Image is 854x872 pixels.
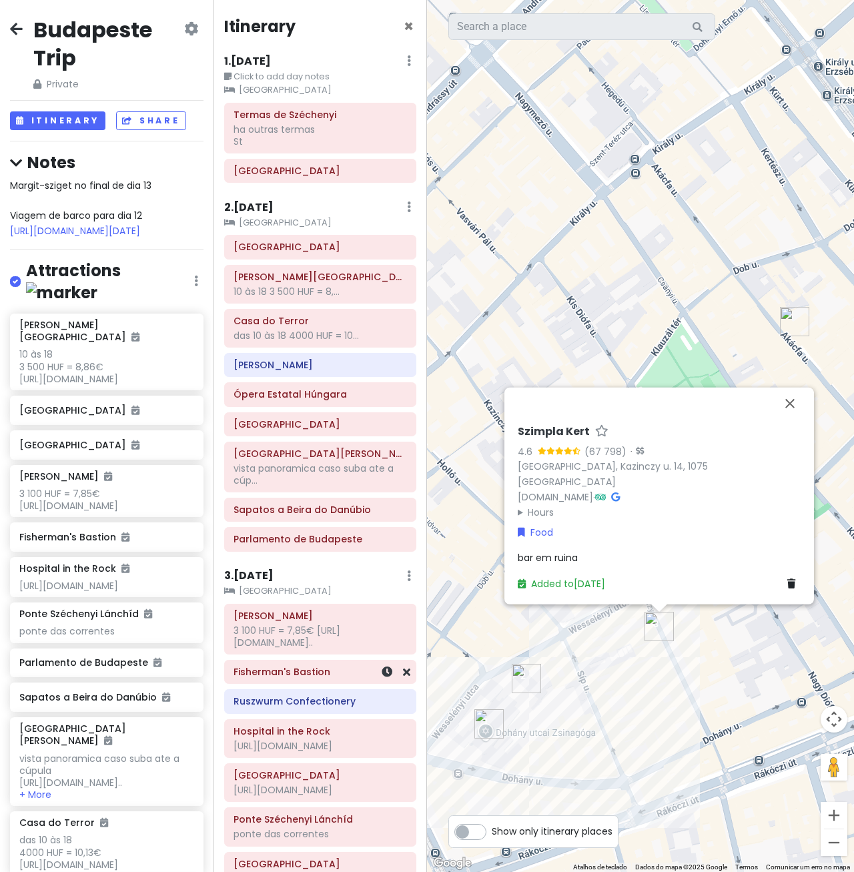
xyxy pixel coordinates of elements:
h6: Parlamento de Budapeste [19,657,193,669]
h6: 3 . [DATE] [224,569,274,583]
h6: Parlamento de Budapeste [234,533,407,545]
div: 10 às 18 3 500 HUF = 8,86€ [URL][DOMAIN_NAME] [19,348,193,385]
div: Szimpla Kert [645,612,674,641]
span: Dados do mapa ©2025 Google [635,863,727,871]
button: Fechar [774,387,806,419]
a: [URL][DOMAIN_NAME][DATE] [10,224,140,238]
a: [GEOGRAPHIC_DATA], Kazinczy u. 14, 1075 [GEOGRAPHIC_DATA] [518,460,708,488]
h6: Hospital in the Rock [234,725,407,737]
h6: Ponte Széchenyi Lánchíd [19,608,152,620]
button: Itinerary [10,111,105,131]
div: vista panoramica caso suba ate a cúp... [234,462,407,486]
h6: Ópera Estatal Húngara [234,388,407,400]
h6: Sapatos a Beira do Danúbio [234,504,407,516]
h6: Castelo de Buda [234,769,407,781]
i: Added to itinerary [121,532,129,542]
div: das 10 às 18 4000 HUF = 10,13€ [URL][DOMAIN_NAME] [19,834,193,871]
h4: Attractions [26,260,194,303]
div: ha outras termas St [234,123,407,147]
button: Controlos da câmara do mapa [821,706,847,733]
a: Comunicar um erro no mapa [766,863,850,871]
div: das 10 às 18 4000 HUF = 10... [234,330,407,342]
a: Remove from day [403,665,410,680]
div: Mazel Tov [780,307,809,336]
i: Added to itinerary [100,818,108,827]
div: [URL][DOMAIN_NAME] [234,740,407,752]
a: Termos (abre num novo separador) [735,863,758,871]
h6: Casa do Terror [234,315,407,327]
div: · [518,424,801,519]
h6: Mazel Tov [234,359,407,371]
button: Arraste o Pegman para o mapa para abrir o Street View [821,754,847,781]
a: Food [518,524,553,539]
h6: Avenida Andrássy [234,241,407,253]
a: Set a time [382,665,392,680]
h6: Ponte Széchenyi Lánchíd [234,813,407,825]
h4: Itinerary [224,16,296,37]
h6: Praça dos Heróis [234,165,407,177]
h6: [GEOGRAPHIC_DATA][PERSON_NAME] [19,723,193,747]
i: Added to itinerary [131,440,139,450]
h6: Ruszwurm Confectionery [234,695,407,707]
a: [DOMAIN_NAME] [518,490,593,503]
h6: Casa do Terror [19,817,108,829]
div: Sinagoga de Budapeste [474,709,504,739]
i: Added to itinerary [162,693,170,702]
div: · [626,445,644,458]
button: + More [19,789,51,801]
h6: Sapatos a Beira do Danúbio [19,691,193,703]
a: Star place [595,424,608,438]
h6: [GEOGRAPHIC_DATA] [19,439,193,451]
i: Added to itinerary [131,406,139,415]
i: Added to itinerary [104,472,112,481]
small: [GEOGRAPHIC_DATA] [224,216,416,230]
h6: Basílica de Santo Estêvão [234,448,407,460]
div: (67 798) [584,444,626,458]
img: Google [430,855,474,872]
button: Share [116,111,185,131]
i: Added to itinerary [144,609,152,618]
summary: Hours [518,504,801,519]
span: Close itinerary [404,15,414,37]
a: Added to[DATE] [518,576,605,590]
button: Ampliar [821,802,847,829]
div: 3 100 HUF = 7,85€ [URL][DOMAIN_NAME] [19,488,193,512]
div: 3 100 HUF = 7,85€ [URL][DOMAIN_NAME].. [234,624,407,648]
h6: Matthias Church [234,610,407,622]
h6: Szimpla Kert [518,424,590,438]
small: [GEOGRAPHIC_DATA] [224,584,416,598]
h6: Hospital in the Rock [19,562,129,574]
h6: Franz Liszt Memorial Museum [234,271,407,283]
h6: Elizabeth Square [234,418,407,430]
div: 4.6 [518,444,538,458]
div: Raoul Wallenberg Holocaust Memorial Park [512,664,541,693]
small: [GEOGRAPHIC_DATA] [224,83,416,97]
div: ponte das correntes [19,625,193,637]
h6: Fisherman's Bastion [234,666,407,678]
a: Delete place [787,576,801,590]
h6: Termas de Széchenyi [234,109,407,121]
i: Added to itinerary [121,564,129,573]
div: [URL][DOMAIN_NAME] [19,580,193,592]
small: Click to add day notes [224,70,416,83]
h6: [GEOGRAPHIC_DATA] [19,404,193,416]
img: marker [26,282,97,303]
h6: 2 . [DATE] [224,201,274,215]
button: Reduzir [821,829,847,856]
input: Search a place [448,13,715,40]
div: [URL][DOMAIN_NAME] [234,784,407,796]
h4: Notes [10,152,203,173]
button: Close [404,19,414,35]
i: Added to itinerary [131,332,139,342]
span: Private [33,77,181,91]
div: vista panoramica caso suba ate a cúpula [URL][DOMAIN_NAME].. [19,753,193,789]
div: ponte das correntes [234,828,407,840]
i: Added to itinerary [153,658,161,667]
span: Show only itinerary places [492,824,612,839]
button: Atalhos de teclado [573,863,627,872]
h6: [PERSON_NAME][GEOGRAPHIC_DATA] [19,319,193,343]
span: Margit-sziget no final de dia 13 Viagem de barco para dia 12 [10,179,151,237]
h6: Fisherman's Bastion [19,531,193,543]
h2: Budapeste Trip [33,16,181,71]
h6: [PERSON_NAME] [19,470,112,482]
